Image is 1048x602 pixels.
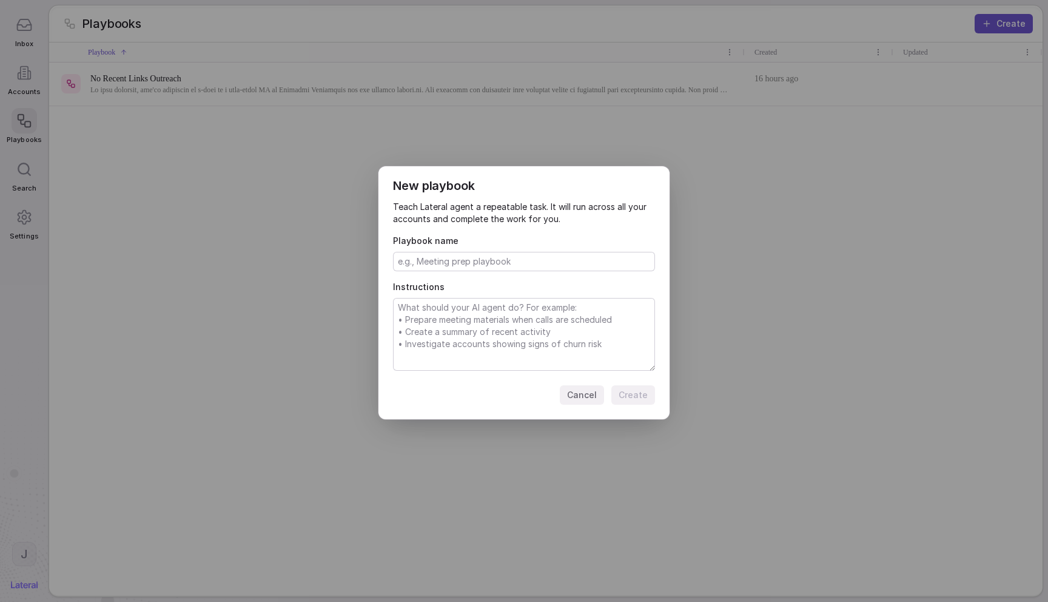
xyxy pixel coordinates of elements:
[393,235,655,247] span: Playbook name
[393,201,655,225] p: Teach Lateral agent a repeatable task. It will run across all your accounts and complete the work...
[394,252,654,271] input: e.g., Meeting prep playbook
[560,385,604,405] button: Cancel
[611,385,655,405] button: Create
[393,281,655,293] span: Instructions
[393,181,655,194] h1: New playbook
